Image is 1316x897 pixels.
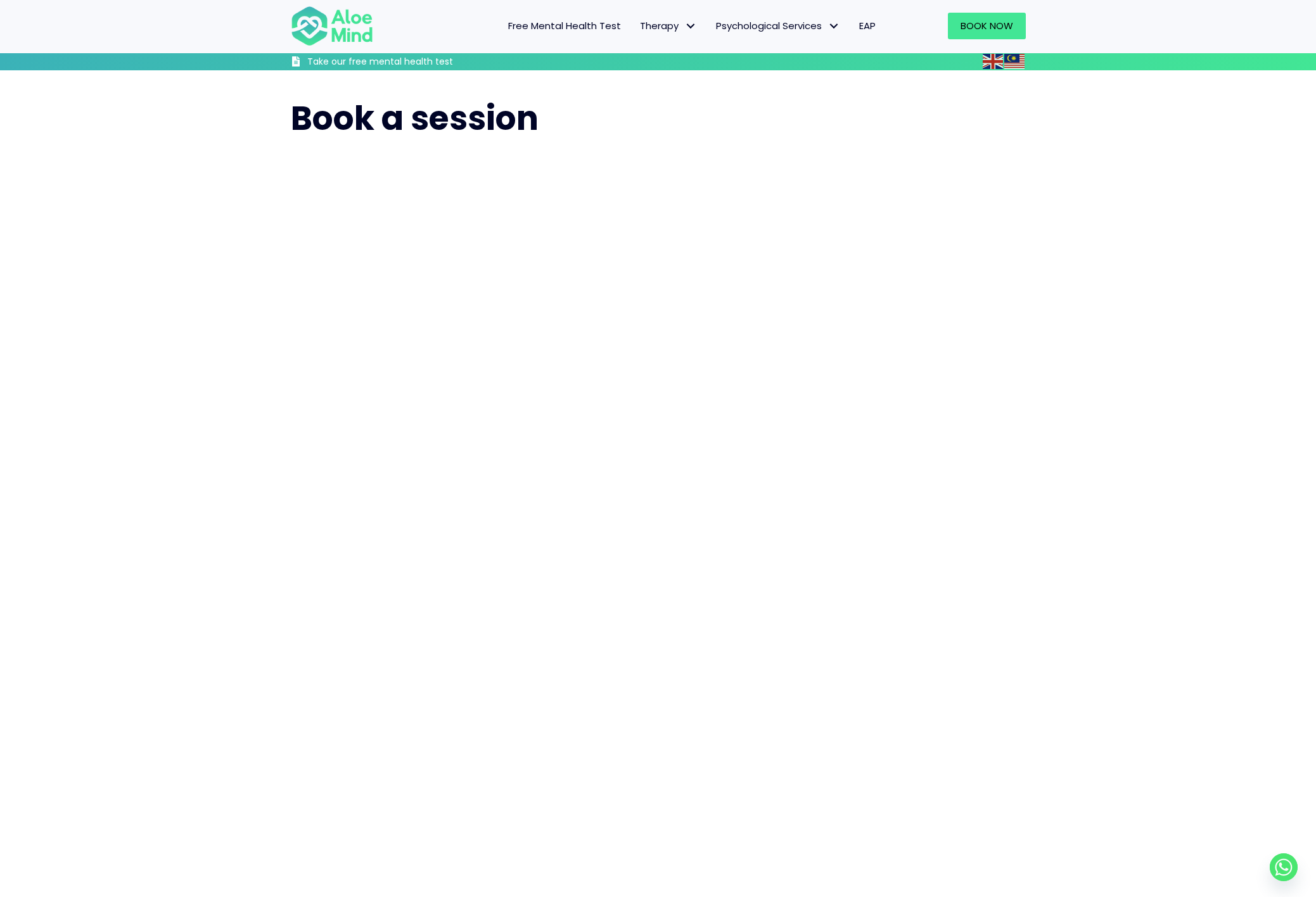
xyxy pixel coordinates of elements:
[1004,54,1025,69] img: ms
[1004,54,1026,68] a: Malay
[1270,853,1298,881] a: Whatsapp
[630,13,706,39] a: TherapyTherapy: submenu
[640,19,697,32] span: Therapy
[291,95,539,141] span: Book a session
[825,17,843,35] span: Psychological Services: submenu
[983,54,1003,69] img: en
[983,54,1004,68] a: English
[850,13,885,39] a: EAP
[390,13,885,39] nav: Menu
[859,19,876,32] span: EAP
[499,13,630,39] a: Free Mental Health Test
[948,13,1026,39] a: Book Now
[508,19,621,32] span: Free Mental Health Test
[716,19,840,32] span: Psychological Services
[682,17,700,35] span: Therapy: submenu
[961,19,1013,32] span: Book Now
[307,56,521,68] h3: Take our free mental health test
[291,5,373,47] img: Aloe mind Logo
[291,56,521,70] a: Take our free mental health test
[706,13,850,39] a: Psychological ServicesPsychological Services: submenu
